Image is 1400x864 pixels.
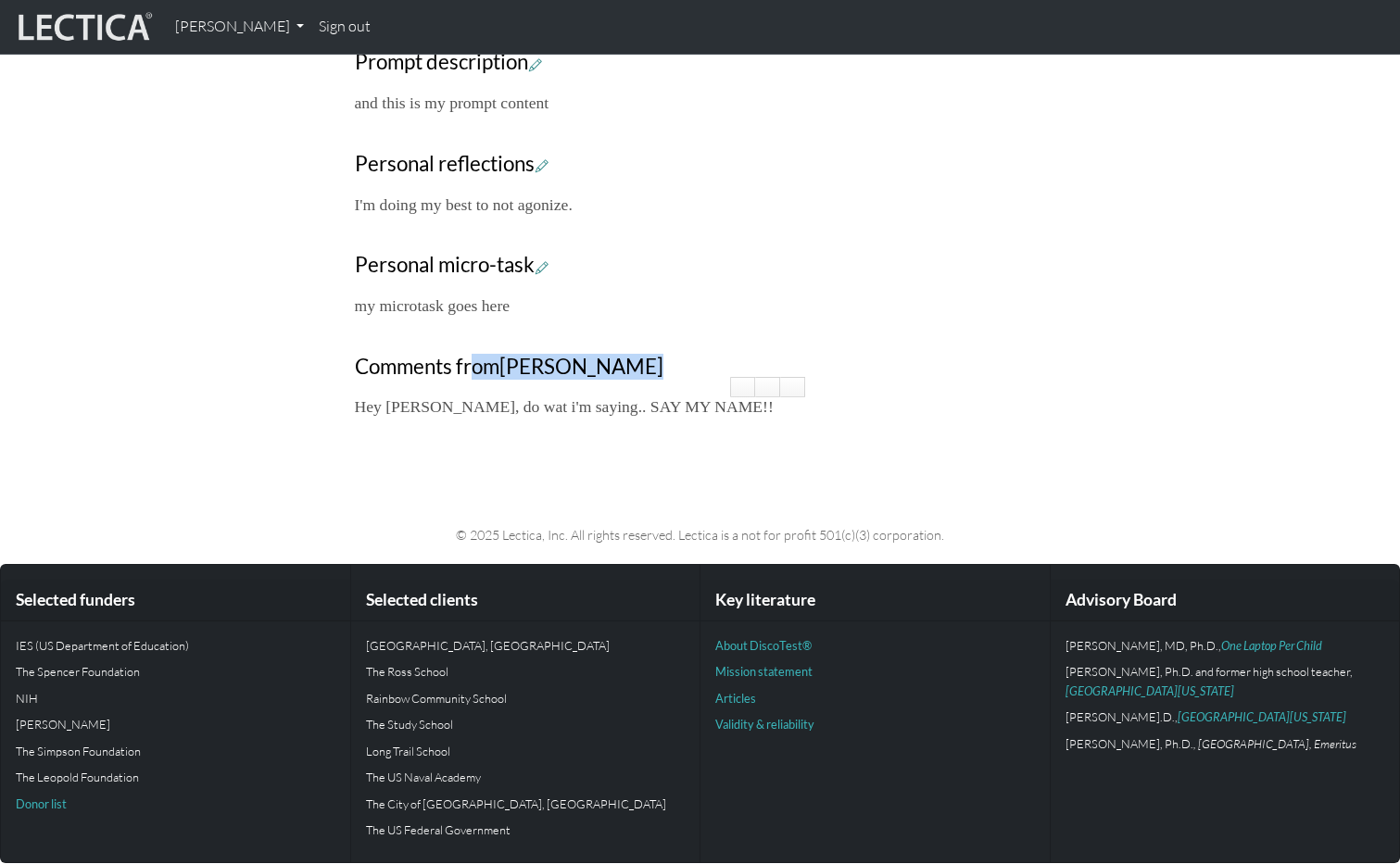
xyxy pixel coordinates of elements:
[366,689,686,707] p: Rainbow Community School
[366,795,686,813] p: The City of [GEOGRAPHIC_DATA], [GEOGRAPHIC_DATA]
[355,293,1046,319] p: my microtask goes here
[355,50,1046,75] h3: Prompt description
[16,742,335,760] p: The Simpson Foundation
[1,580,350,621] div: Selected funders
[16,662,335,681] p: The Spencer Foundation
[355,192,1046,218] p: I'm doing my best to not agonize.
[755,377,780,397] a: Highlight & Sticky note
[730,377,755,397] a: Highlight
[366,742,686,760] p: Long Trail School
[100,524,1301,545] p: © 2025 Lectica, Inc. All rights reserved. Lectica is a not for profit 501(c)(3) corporation.
[311,7,378,46] a: Sign out
[1066,683,1234,698] a: [GEOGRAPHIC_DATA][US_STATE]
[355,355,1046,380] h3: Comments from
[700,580,1050,621] div: Key literature
[16,768,335,786] p: The Leopold Foundation
[780,377,805,397] a: Search in Google
[16,796,67,811] a: Donor list
[715,691,756,706] a: Articles
[1066,734,1385,753] p: [PERSON_NAME], Ph.D.
[14,9,153,44] img: lecticalive
[366,768,686,786] p: The US Naval Academy
[1051,580,1400,621] div: Advisory Board
[499,354,663,379] span: [PERSON_NAME]
[355,394,1046,419] p: Hey [PERSON_NAME], do wat i'm saying.. SAY MY NAME!!
[16,689,335,707] p: NIH
[1193,736,1356,751] em: , [GEOGRAPHIC_DATA], Emeritus
[366,820,686,839] p: The US Federal Government
[16,715,335,733] p: [PERSON_NAME]
[351,580,700,621] div: Selected clients
[355,152,1046,177] h3: Personal reflections
[1178,709,1346,724] a: [GEOGRAPHIC_DATA][US_STATE]
[715,664,813,679] a: Mission statement
[1066,636,1385,655] p: [PERSON_NAME], MD, Ph.D.,
[366,662,686,681] p: The Ross School
[366,636,686,655] p: [GEOGRAPHIC_DATA], [GEOGRAPHIC_DATA]
[715,638,812,653] a: About DiscoTest®
[355,90,1046,116] p: and this is my prompt content
[1221,638,1322,653] a: One Laptop Per Child
[168,7,311,46] a: [PERSON_NAME]
[1066,662,1385,700] p: [PERSON_NAME], Ph.D. and former high school teacher,
[355,253,1046,278] h3: Personal micro-task
[16,636,335,655] p: IES (US Department of Education)
[366,715,686,733] p: The Study School
[1066,707,1385,726] p: [PERSON_NAME].D.,
[715,717,814,732] a: Validity & reliability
